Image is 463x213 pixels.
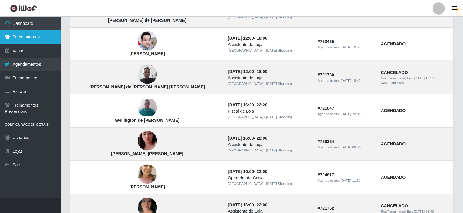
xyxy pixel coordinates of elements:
[228,75,310,81] div: Assistente de Loja
[115,118,179,123] strong: Wellington de [PERSON_NAME]
[318,172,334,177] strong: # 724817
[228,141,310,148] div: Assistente de Loja
[228,202,254,207] time: [DATE] 16:00
[228,136,254,141] time: [DATE] 16:00
[257,102,268,107] time: 22:20
[341,112,361,116] time: [DATE] 20:38
[228,81,310,86] div: [GEOGRAPHIC_DATA] - [DATE] Shopping
[228,115,310,120] div: [GEOGRAPHIC_DATA] - [DATE] Shopping
[381,141,406,146] strong: AGENDADO
[257,202,268,207] time: 22:00
[381,108,406,113] strong: AGENDADO
[318,111,374,117] div: Agendado em:
[318,206,334,211] strong: # 721752
[318,178,374,183] div: Agendado em:
[130,51,165,56] strong: [PERSON_NAME]
[341,145,361,149] time: [DATE] 09:50
[228,36,267,41] strong: -
[381,81,450,86] div: Não Justificado
[318,145,374,150] div: Agendado em:
[414,76,434,80] time: [DATE] 10:57
[341,45,361,49] time: [DATE] 10:57
[257,36,268,41] time: 18:00
[257,136,268,141] time: 22:00
[138,65,157,84] img: Walter Matheus do Nascimento Corpas
[108,18,186,23] strong: [PERSON_NAME] de [PERSON_NAME]
[381,76,405,80] span: Por: Trabalhador
[228,102,267,107] strong: -
[228,69,267,74] strong: -
[228,136,267,141] strong: -
[341,79,361,82] time: [DATE] 18:47
[381,76,450,81] div: | Em:
[228,48,310,53] div: [GEOGRAPHIC_DATA] - [DATE] Shopping
[228,202,267,207] strong: -
[257,169,268,174] time: 22:00
[318,106,334,111] strong: # 721847
[228,148,310,153] div: [GEOGRAPHIC_DATA] - [DATE] Shopping
[228,181,310,186] div: [GEOGRAPHIC_DATA] - [DATE] Shopping
[381,42,406,46] strong: AGENDADO
[90,85,205,89] strong: [PERSON_NAME] do [PERSON_NAME] [PERSON_NAME]
[111,151,183,156] strong: [PERSON_NAME] [PERSON_NAME]
[381,175,406,180] strong: AGENDADO
[138,99,157,116] img: Wellington de Jesus Campos
[228,108,310,115] div: Fiscal de Loja
[228,169,254,174] time: [DATE] 16:00
[228,175,310,181] div: Operador de Caixa
[138,156,157,192] img: Hosana Ceane da Silva
[228,42,310,48] div: Assistente de Loja
[318,72,334,77] strong: # 721730
[138,31,157,51] img: Jeferson Miguel Gomes
[318,139,334,144] strong: # 736334
[10,5,37,12] img: CoreUI Logo
[257,69,268,74] time: 18:00
[318,78,374,83] div: Agendado em:
[228,102,254,107] time: [DATE] 16:20
[228,36,254,41] time: [DATE] 12:00
[228,15,310,20] div: [GEOGRAPHIC_DATA] - [DATE] Shopping
[381,70,408,75] strong: CANCELADO
[130,185,165,189] strong: [PERSON_NAME]
[318,39,334,44] strong: # 733465
[381,203,408,208] strong: CANCELADO
[318,45,374,50] div: Agendado em:
[228,169,267,174] strong: -
[138,124,157,158] img: Samara de Souza clemente
[228,69,254,74] time: [DATE] 12:00
[341,179,361,182] time: [DATE] 11:31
